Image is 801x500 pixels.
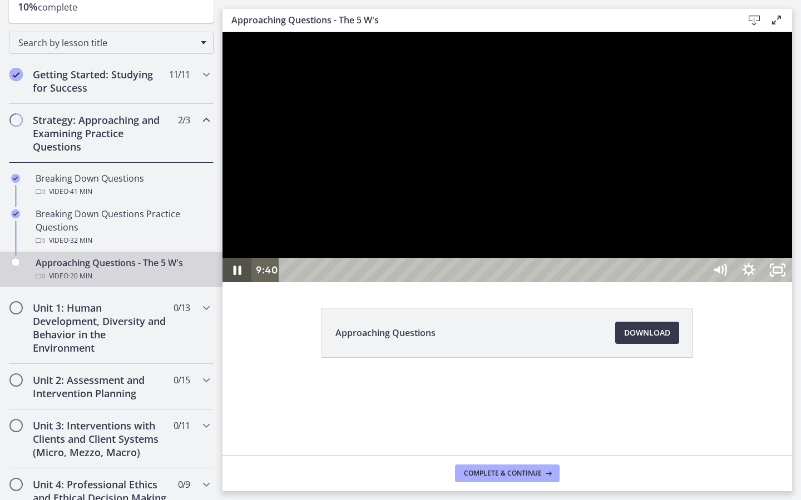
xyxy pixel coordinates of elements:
[68,185,92,198] span: · 41 min
[36,172,209,198] div: Breaking Down Questions
[33,68,169,94] h2: Getting Started: Studying for Success
[33,113,169,153] h2: Strategy: Approaching and Examining Practice Questions
[11,174,20,183] i: Completed
[178,113,190,127] span: 2 / 3
[231,13,725,27] h3: Approaching Questions - The 5 W's
[178,478,190,491] span: 0 / 9
[174,373,190,387] span: 0 / 15
[33,301,169,354] h2: Unit 1: Human Development, Diversity and Behavior in the Environment
[624,326,670,339] span: Download
[169,68,190,81] span: 11 / 11
[455,464,560,482] button: Complete & continue
[541,226,570,250] button: Unfullscreen
[68,234,92,247] span: · 32 min
[174,419,190,432] span: 0 / 11
[335,326,436,339] span: Approaching Questions
[174,301,190,314] span: 0 / 13
[36,256,209,283] div: Approaching Questions - The 5 W's
[9,32,214,54] div: Search by lesson title
[483,226,512,250] button: Mute
[36,207,209,247] div: Breaking Down Questions Practice Questions
[11,209,20,218] i: Completed
[512,226,541,250] button: Show settings menu
[18,37,195,49] span: Search by lesson title
[33,419,169,459] h2: Unit 3: Interventions with Clients and Client Systems (Micro, Mezzo, Macro)
[615,322,679,344] a: Download
[33,373,169,400] h2: Unit 2: Assessment and Intervention Planning
[36,269,209,283] div: Video
[68,269,92,283] span: · 20 min
[9,68,23,81] i: Completed
[464,469,542,478] span: Complete & continue
[36,234,209,247] div: Video
[36,185,209,198] div: Video
[222,32,792,282] iframe: To enrich screen reader interactions, please activate Accessibility in Grammarly extension settings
